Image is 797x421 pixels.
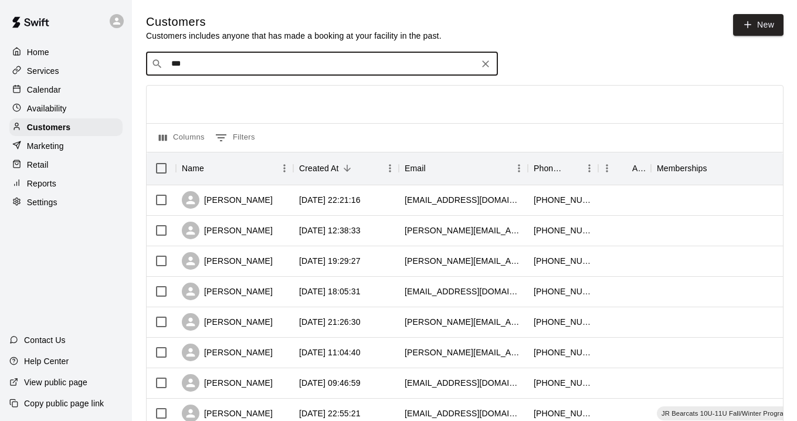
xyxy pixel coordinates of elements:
[156,128,208,147] button: Select columns
[598,152,651,185] div: Age
[534,408,592,419] div: +16479981270
[24,334,66,346] p: Contact Us
[182,152,204,185] div: Name
[733,14,784,36] a: New
[564,160,581,176] button: Sort
[176,152,293,185] div: Name
[405,347,522,358] div: courtney.tinney89@gmail.com
[9,193,123,211] a: Settings
[598,159,616,177] button: Menu
[399,152,528,185] div: Email
[146,14,442,30] h5: Customers
[299,347,361,358] div: 2025-10-06 11:04:40
[510,159,528,177] button: Menu
[381,159,399,177] button: Menu
[299,255,361,267] div: 2025-10-07 19:29:27
[299,286,361,297] div: 2025-10-07 18:05:31
[426,160,442,176] button: Sort
[299,408,361,419] div: 2025-10-05 22:55:21
[405,152,426,185] div: Email
[632,152,645,185] div: Age
[299,377,361,389] div: 2025-10-06 09:46:59
[146,30,442,42] p: Customers includes anyone that has made a booking at your facility in the past.
[24,376,87,388] p: View public page
[182,344,273,361] div: [PERSON_NAME]
[9,62,123,80] a: Services
[182,374,273,392] div: [PERSON_NAME]
[27,103,67,114] p: Availability
[707,160,724,176] button: Sort
[9,43,123,61] a: Home
[276,159,293,177] button: Menu
[534,194,592,206] div: +15195057781
[146,52,498,76] div: Search customers by name or email
[405,377,522,389] div: mikeandleanne2010@gmail.com
[534,347,592,358] div: +15192123567
[581,159,598,177] button: Menu
[212,128,258,147] button: Show filters
[9,118,123,136] a: Customers
[9,100,123,117] a: Availability
[534,225,592,236] div: +15198523368
[534,286,592,297] div: +15195728762
[182,222,273,239] div: [PERSON_NAME]
[9,156,123,174] a: Retail
[182,252,273,270] div: [PERSON_NAME]
[299,152,339,185] div: Created At
[657,152,707,185] div: Memberships
[9,137,123,155] a: Marketing
[27,196,57,208] p: Settings
[9,175,123,192] a: Reports
[27,84,61,96] p: Calendar
[27,159,49,171] p: Retail
[27,121,70,133] p: Customers
[9,81,123,99] a: Calendar
[405,255,522,267] div: mike.manning658@hotmail.com
[405,286,522,297] div: shenhoeffer1@gmail.com
[477,56,494,72] button: Clear
[27,65,59,77] p: Services
[405,408,522,419] div: katimacleod@gmail.com
[405,194,522,206] div: dcoslovich1@yahoo.ca
[204,160,221,176] button: Sort
[299,316,361,328] div: 2025-10-06 21:26:30
[534,255,592,267] div: +15196580703
[27,46,49,58] p: Home
[299,194,361,206] div: 2025-10-10 22:21:16
[616,160,632,176] button: Sort
[405,225,522,236] div: andrea.spencer23@yahoo.ca
[339,160,355,176] button: Sort
[293,152,399,185] div: Created At
[405,316,522,328] div: christine.postma23@gmail.com
[27,178,56,189] p: Reports
[182,283,273,300] div: [PERSON_NAME]
[27,140,64,152] p: Marketing
[24,355,69,367] p: Help Center
[534,377,592,389] div: +15195919730
[24,398,104,409] p: Copy public page link
[534,316,592,328] div: +15197771715
[528,152,598,185] div: Phone Number
[299,225,361,236] div: 2025-10-08 12:38:33
[534,152,564,185] div: Phone Number
[182,191,273,209] div: [PERSON_NAME]
[182,313,273,331] div: [PERSON_NAME]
